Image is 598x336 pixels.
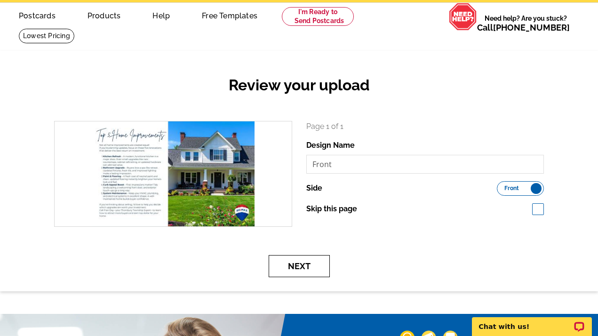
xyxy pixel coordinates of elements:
button: Next [269,255,330,277]
label: Design Name [306,140,355,151]
a: [PHONE_NUMBER] [493,23,570,32]
span: Need help? Are you stuck? [477,14,574,32]
a: Help [137,4,185,26]
a: Products [72,4,136,26]
p: Page 1 of 1 [306,121,544,132]
a: Free Templates [187,4,272,26]
label: Skip this page [306,203,357,215]
iframe: LiveChat chat widget [466,306,598,336]
label: Side [306,183,322,194]
h2: Review your upload [47,76,551,94]
input: File Name [306,155,544,174]
img: help [449,3,477,31]
span: Front [504,186,519,191]
span: Call [477,23,570,32]
a: Postcards [4,4,71,26]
